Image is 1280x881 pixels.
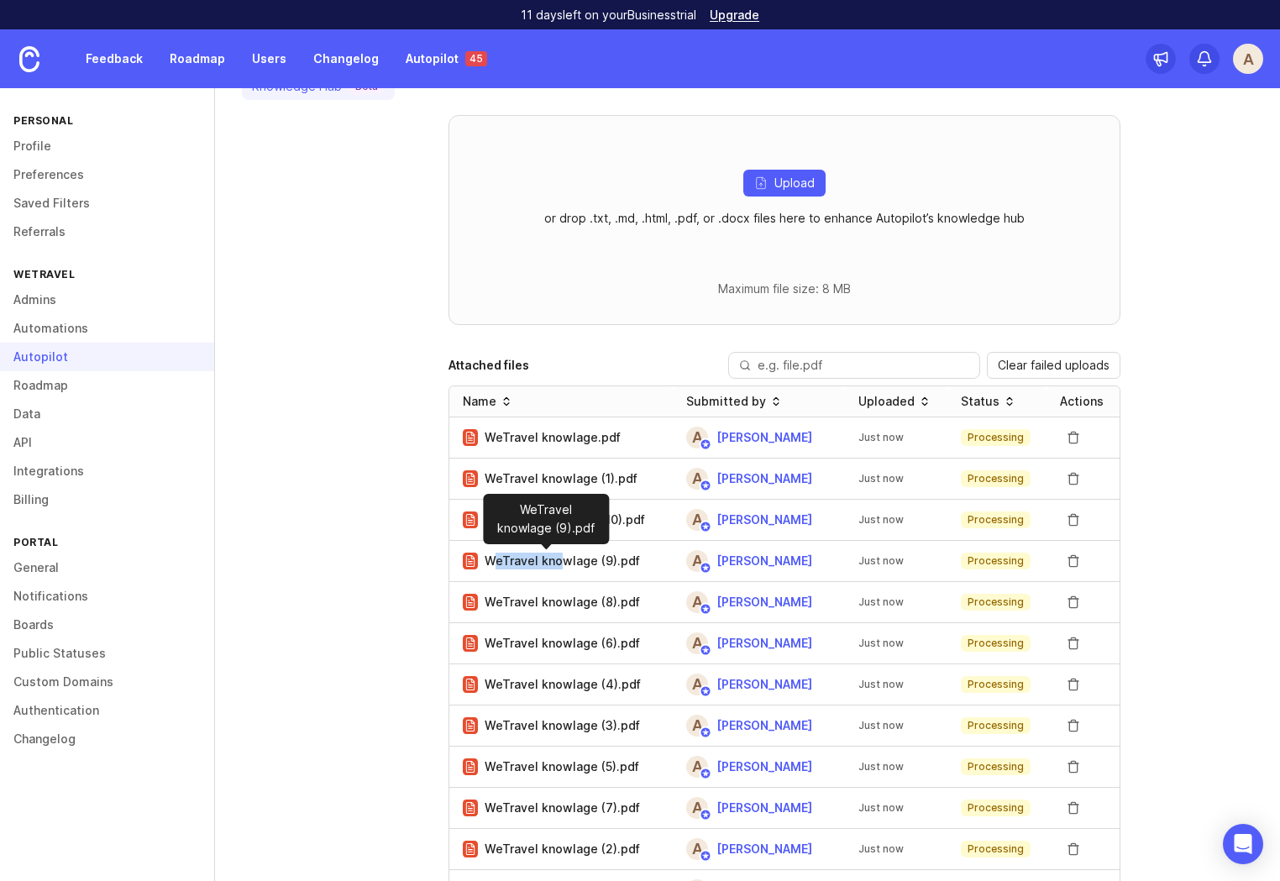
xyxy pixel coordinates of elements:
img: member badge [700,768,712,780]
p: WeTravel knowlage.pdf [485,429,621,446]
p: WeTravel knowlage (4).pdf [485,676,641,693]
a: Feedback [76,44,153,74]
img: WeTravel knowlage (10).pdf [463,511,478,528]
span: [PERSON_NAME] [716,636,812,650]
div: A [686,797,708,819]
span: Upload [774,175,815,191]
a: A[PERSON_NAME] [686,509,826,531]
p: Processing [968,842,1024,856]
div: A [686,756,708,778]
p: Processing [968,760,1024,773]
a: A[PERSON_NAME] [686,715,826,737]
a: A[PERSON_NAME] [686,550,826,572]
img: WeTravel knowlage (7).pdf [463,800,478,816]
p: Processing [968,431,1024,444]
span: Clear failed uploads [998,357,1110,374]
div: A [686,550,708,572]
p: WeTravel knowlage (1).pdf [485,470,637,487]
a: A[PERSON_NAME] [686,797,826,819]
a: Changelog [303,44,389,74]
img: WeTravel knowlage (9).pdf [463,553,478,569]
button: Delete file [1060,506,1087,533]
span: [PERSON_NAME] [716,595,812,609]
a: A[PERSON_NAME] [686,674,826,695]
button: Delete file [1060,712,1087,739]
div: Name [463,393,496,410]
a: A[PERSON_NAME] [686,632,826,654]
p: Processing [968,595,1024,609]
img: member badge [700,726,712,739]
a: A[PERSON_NAME] [686,427,826,448]
img: WeTravel knowlage (5).pdf [463,758,478,775]
p: Maximum file size: 8 MB [718,281,851,297]
p: WeTravel knowlage (5).pdf [485,758,639,775]
div: A [686,509,708,531]
img: member badge [700,603,712,616]
button: A [1233,44,1263,74]
button: Delete file [1060,424,1087,451]
a: A[PERSON_NAME] [686,838,826,860]
img: Canny Home [19,46,39,72]
span: [PERSON_NAME] [716,718,812,732]
button: Delete file [1060,630,1087,657]
a: Upgrade [710,9,759,21]
button: Delete file [1060,589,1087,616]
p: or drop .txt, .md, .html, .pdf, or .docx files here to enhance Autopilot’s knowledge hub [544,210,1025,227]
div: A [686,632,708,654]
button: Clear failed uploads [987,352,1120,379]
input: e.g. file.pdf [758,356,969,375]
img: WeTravel knowlage (1).pdf [463,470,478,487]
img: WeTravel knowlage (6).pdf [463,635,478,652]
span: [PERSON_NAME] [716,471,812,485]
div: A [686,427,708,448]
div: Open Intercom Messenger [1223,824,1263,864]
button: Delete file [1060,671,1087,698]
img: member badge [700,521,712,533]
div: A [686,715,708,737]
span: [PERSON_NAME] [716,842,812,856]
img: member badge [700,438,712,451]
button: Upload [743,170,826,197]
p: WeTravel knowlage (8).pdf [485,594,640,611]
button: Delete file [1060,836,1087,863]
p: 11 days left on your Business trial [521,7,696,24]
p: Processing [968,678,1024,691]
a: A[PERSON_NAME] [686,591,826,613]
div: A [686,591,708,613]
span: [PERSON_NAME] [716,553,812,568]
p: Processing [968,801,1024,815]
img: member badge [700,562,712,574]
img: WeTravel knowlage (4).pdf [463,676,478,693]
button: Delete file [1060,465,1087,492]
p: 45 [470,52,483,66]
p: Processing [968,513,1024,527]
div: WeTravel knowlage (9).pdf [483,494,609,544]
div: A [686,468,708,490]
p: WeTravel knowlage (2).pdf [485,841,640,857]
span: [PERSON_NAME] [716,677,812,691]
img: member badge [700,685,712,698]
img: WeTravel knowlage (2).pdf [463,841,478,857]
p: Processing [968,554,1024,568]
p: Processing [968,719,1024,732]
a: Autopilot 45 [396,44,497,74]
div: Actions [1060,393,1104,410]
div: Submitted by [686,393,766,410]
button: Delete file [1060,548,1087,574]
img: WeTravel knowlage (8).pdf [463,594,478,611]
img: member badge [700,480,712,492]
p: WeTravel knowlage (7).pdf [485,800,640,816]
span: [PERSON_NAME] [716,759,812,773]
a: A[PERSON_NAME] [686,756,826,778]
p: Processing [968,637,1024,650]
a: Roadmap [160,44,235,74]
img: WeTravel knowlage.pdf [463,429,478,446]
span: [PERSON_NAME] [716,512,812,527]
img: member badge [700,809,712,821]
div: A [686,838,708,860]
div: Uploaded [858,393,915,410]
button: Delete file [1060,753,1087,780]
div: Status [961,393,999,410]
img: member badge [700,850,712,863]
